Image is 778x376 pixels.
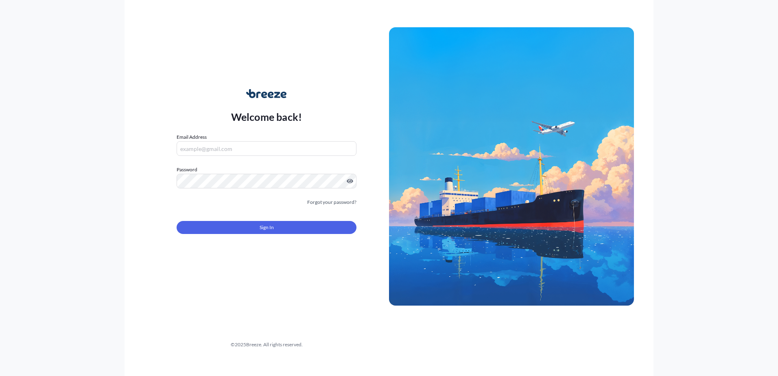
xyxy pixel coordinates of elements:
[347,178,353,184] button: Show password
[177,141,356,156] input: example@gmail.com
[389,27,634,306] img: Ship illustration
[144,341,389,349] div: © 2025 Breeze. All rights reserved.
[307,198,356,206] a: Forgot your password?
[177,166,356,174] label: Password
[177,133,207,141] label: Email Address
[260,223,274,232] span: Sign In
[231,110,302,123] p: Welcome back!
[177,221,356,234] button: Sign In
